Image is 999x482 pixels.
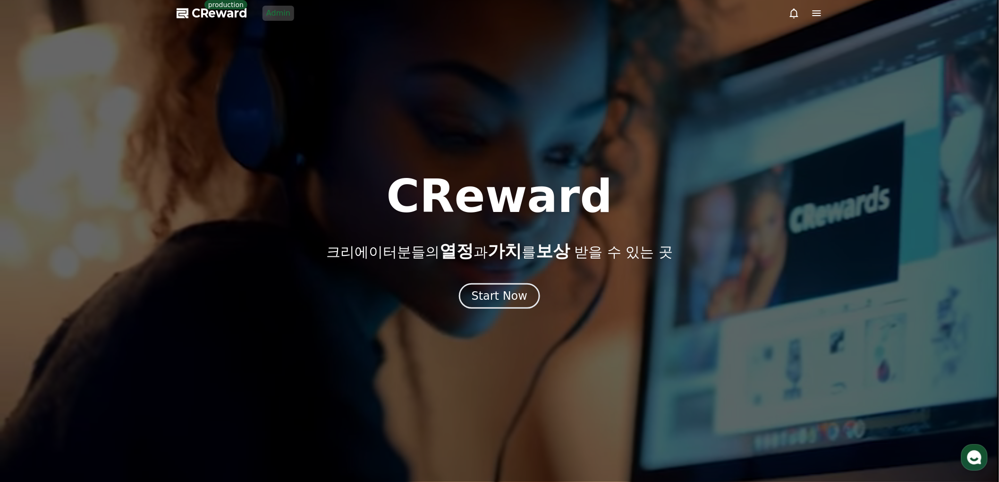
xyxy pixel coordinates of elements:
[146,313,157,321] span: 설정
[459,283,541,309] button: Start Now
[459,293,541,302] a: Start Now
[536,241,570,261] span: 보상
[122,299,181,323] a: 설정
[30,313,35,321] span: 홈
[86,314,98,321] span: 대화
[488,241,522,261] span: 가치
[472,288,528,304] div: Start Now
[62,299,122,323] a: 대화
[326,242,673,261] p: 크리에이터분들의 과 를 받을 수 있는 곳
[440,241,474,261] span: 열정
[3,299,62,323] a: 홈
[386,174,612,219] h1: CReward
[262,6,294,21] a: Admin
[192,6,247,21] span: CReward
[177,6,247,21] a: CReward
